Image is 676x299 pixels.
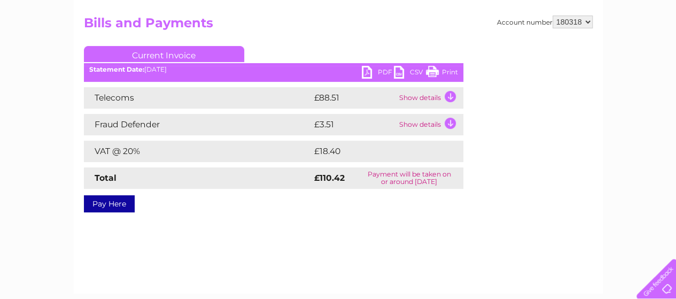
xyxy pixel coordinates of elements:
a: PDF [362,66,394,81]
td: £3.51 [312,114,397,135]
td: Telecoms [84,87,312,109]
div: Clear Business is a trading name of Verastar Limited (registered in [GEOGRAPHIC_DATA] No. 3667643... [86,6,591,52]
td: Show details [397,87,463,109]
div: [DATE] [84,66,463,73]
a: Print [426,66,458,81]
h2: Bills and Payments [84,16,593,36]
a: Energy [515,45,538,53]
a: Current Invoice [84,46,244,62]
a: Water [488,45,508,53]
td: Payment will be taken on or around [DATE] [355,167,463,189]
a: Telecoms [545,45,577,53]
td: Show details [397,114,463,135]
strong: Total [95,173,116,183]
a: Log out [641,45,666,53]
a: Contact [605,45,631,53]
td: VAT @ 20% [84,141,312,162]
a: Blog [583,45,599,53]
a: 0333 014 3131 [475,5,548,19]
strong: £110.42 [314,173,345,183]
a: Pay Here [84,195,135,212]
td: Fraud Defender [84,114,312,135]
div: Account number [497,16,593,28]
td: £18.40 [312,141,441,162]
img: logo.png [24,28,78,60]
td: £88.51 [312,87,397,109]
a: CSV [394,66,426,81]
b: Statement Date: [89,65,144,73]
